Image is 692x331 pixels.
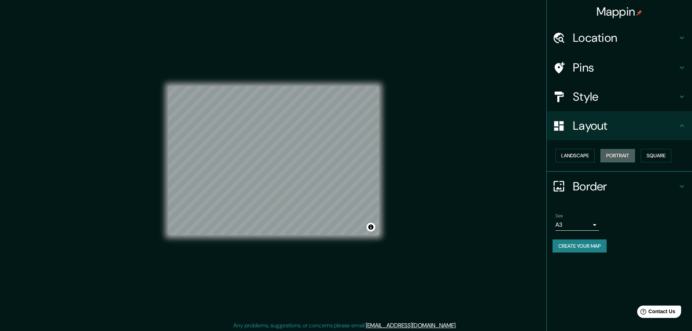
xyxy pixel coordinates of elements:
button: Square [641,149,671,162]
h4: Style [573,89,677,104]
div: Pins [547,53,692,82]
h4: Mappin [596,4,643,19]
p: Any problems, suggestions, or concerns please email . [233,321,457,330]
a: [EMAIL_ADDRESS][DOMAIN_NAME] [366,322,456,329]
button: Landscape [555,149,595,162]
div: Layout [547,111,692,140]
button: Toggle attribution [367,223,375,231]
iframe: Help widget launcher [627,303,684,323]
div: Location [547,23,692,52]
h4: Pins [573,60,677,75]
button: Portrait [600,149,635,162]
h4: Location [573,31,677,45]
div: . [457,321,458,330]
h4: Border [573,179,677,194]
h4: Layout [573,118,677,133]
div: A3 [555,219,599,231]
canvas: Map [168,86,379,235]
div: Style [547,82,692,111]
button: Create your map [553,239,607,253]
img: pin-icon.png [636,10,642,16]
div: Border [547,172,692,201]
div: . [458,321,459,330]
label: Size [555,213,563,219]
